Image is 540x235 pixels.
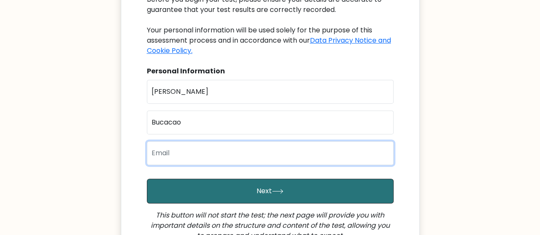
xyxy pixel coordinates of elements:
[147,35,391,55] a: Data Privacy Notice and Cookie Policy.
[147,141,394,165] input: Email
[147,80,394,104] input: First name
[147,66,394,76] div: Personal Information
[147,110,394,134] input: Last name
[147,179,394,203] button: Next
